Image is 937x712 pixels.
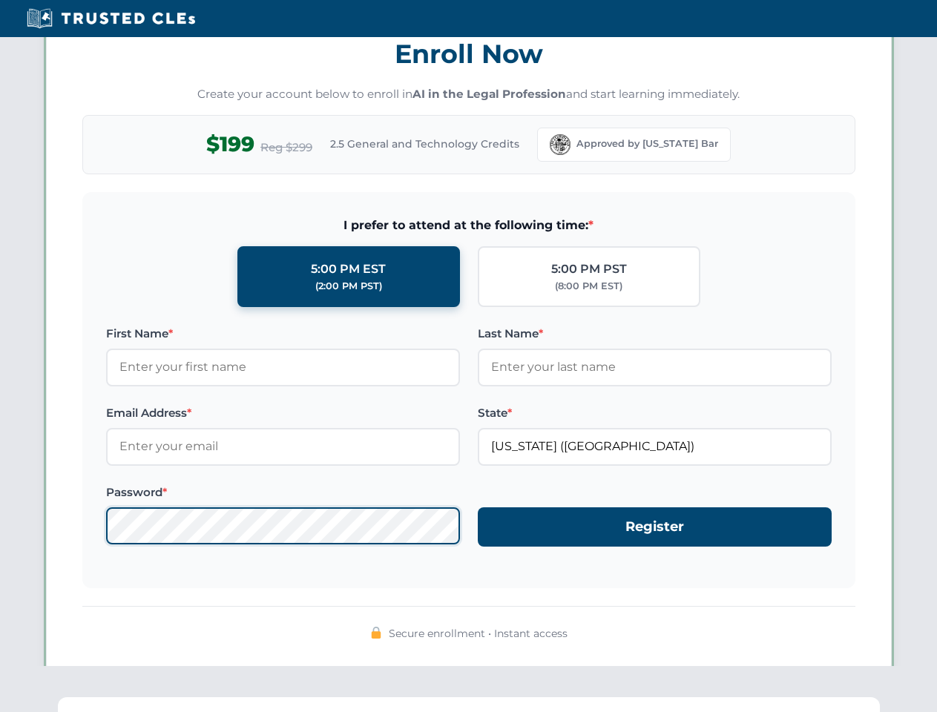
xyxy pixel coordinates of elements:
[106,428,460,465] input: Enter your email
[106,216,832,235] span: I prefer to attend at the following time:
[106,349,460,386] input: Enter your first name
[412,87,566,101] strong: AI in the Legal Profession
[330,136,519,152] span: 2.5 General and Technology Credits
[576,136,718,151] span: Approved by [US_STATE] Bar
[315,279,382,294] div: (2:00 PM PST)
[478,404,832,422] label: State
[478,507,832,547] button: Register
[260,139,312,156] span: Reg $299
[82,86,855,103] p: Create your account below to enroll in and start learning immediately.
[550,134,571,155] img: Florida Bar
[478,428,832,465] input: Florida (FL)
[478,325,832,343] label: Last Name
[206,128,254,161] span: $199
[311,260,386,279] div: 5:00 PM EST
[106,404,460,422] label: Email Address
[555,279,622,294] div: (8:00 PM EST)
[82,30,855,77] h3: Enroll Now
[106,325,460,343] label: First Name
[551,260,627,279] div: 5:00 PM PST
[106,484,460,501] label: Password
[370,627,382,639] img: 🔒
[478,349,832,386] input: Enter your last name
[389,625,568,642] span: Secure enrollment • Instant access
[22,7,200,30] img: Trusted CLEs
